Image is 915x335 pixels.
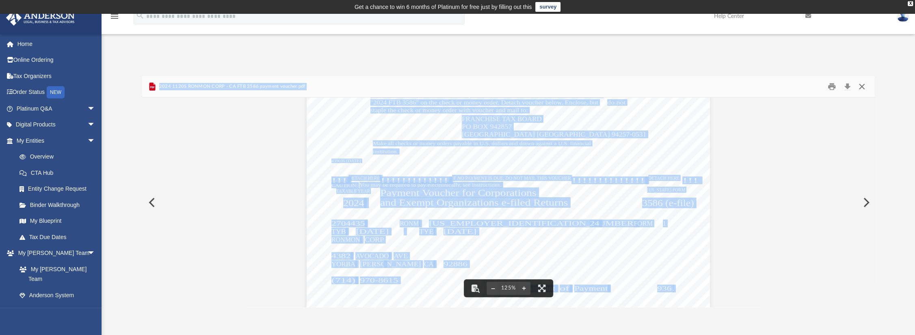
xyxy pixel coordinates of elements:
button: Toggle findbar [466,279,484,297]
span: DETACH HERE [348,175,380,181]
a: Tax Organizers [6,68,108,84]
a: My [PERSON_NAME] Team [11,261,100,287]
span: CA [424,261,434,268]
span: YORBA [331,261,355,268]
span: CORP [365,237,384,243]
span: AVE [394,253,408,259]
span: (714) [331,277,355,284]
a: Anderson System [11,287,104,303]
span: 439035 [DATE] [331,159,361,163]
span: 4382 [331,253,350,259]
span: !!!!!!!!!!!!!! [571,177,645,184]
button: Close [854,80,869,93]
span: RONM [400,220,419,227]
span: staple the check or money order with voucher and mail to: [370,107,528,113]
span: FORM [634,220,653,227]
span: 1 [663,220,666,227]
span: AVOCADO [355,253,389,259]
span: "2024 FTB 3586" on the check or money order. Detach voucher below. Enclose, but [370,100,598,106]
div: Get a chance to win 6 months of Platinum for free just by filling out this [355,2,532,12]
div: Document Viewer [142,98,874,307]
span: 24 [590,220,599,227]
span: !!! [331,177,347,184]
button: Zoom in [517,279,530,297]
span: institution. [373,149,398,154]
div: Preview [142,76,874,307]
span: arrow_drop_down [87,100,104,117]
a: My [PERSON_NAME] Teamarrow_drop_down [6,245,104,261]
span: TYE [419,228,433,235]
span: 2024 [343,198,364,208]
button: Zoom out [487,279,500,297]
button: Print [824,80,840,93]
span: 3586 (e-file) [642,198,694,208]
span: TYB [331,228,346,235]
span: 936 [657,285,671,292]
img: User Pic [897,10,909,22]
a: survey [535,2,560,12]
a: Binder Walkthrough [11,197,108,213]
span: You may be required to pay electronically, see instructions. [359,182,502,187]
button: Next File [857,191,874,214]
i: search [136,11,145,20]
span: [GEOGRAPHIC_DATA] [GEOGRAPHIC_DATA] 94257-0531 [462,131,646,138]
span: 2024 1120S RONMON CORP - CA FTB 3586 payment voucher.pdf [157,83,305,90]
a: Overview [11,149,108,165]
a: Tax Due Dates [11,229,108,245]
span: !!! [682,177,698,184]
button: Enter fullscreen [533,279,551,297]
span: of [560,285,569,292]
span: [US_EMPLOYER_IDENTIFICATION_NUMBER] [429,220,637,227]
i: menu [110,11,119,21]
span: 2704435 [331,220,365,227]
span: do not [607,100,625,106]
span: [US_STATE] FORM [647,187,685,192]
span: arrow_drop_down [87,133,104,149]
span: PO BOX 942857 [462,124,512,131]
a: My Entitiesarrow_drop_down [6,133,108,149]
a: Platinum Q&Aarrow_drop_down [6,100,108,117]
span: [DATE] [356,228,389,235]
a: CTA Hub [11,165,108,181]
span: and Exempt Organizations e-filed Returns [380,198,568,207]
a: Home [6,36,108,52]
a: Order StatusNEW [6,84,108,101]
a: Digital Productsarrow_drop_down [6,117,108,133]
a: Entity Change Request [11,181,108,197]
div: File preview [142,98,874,307]
a: Online Ordering [6,52,108,68]
span: TAXABLE YEAR [336,188,370,194]
button: Previous File [142,191,160,214]
span: FRANCHISE TAX BOARD [462,116,542,123]
span: arrow_drop_down [87,245,104,262]
span: 970-8615 [360,277,398,284]
span: DETACH HERE [648,175,679,181]
span: . [673,285,674,292]
span: IF NO PAYMENT IS DUE, DO NOT MAIL THIS VOUCHER [452,175,571,181]
span: RONMON [331,237,360,243]
span: Make all checks or money orders payable in U.S. dollars and drawn against a U.S. financial [373,141,591,146]
span: CAUTION: [331,183,358,188]
a: menu [110,15,119,21]
span: !!!!!!!!!!!!! [380,177,448,184]
div: NEW [47,86,65,98]
span: "Franchise Tax Board." Write the corporation number , FEIN, CA SOS file number and [370,92,601,98]
div: close [908,1,913,6]
span: Payment Voucher for Corporations [380,188,536,198]
img: Anderson Advisors Platinum Portal [4,10,77,26]
span: 92886 [443,261,467,268]
span: arrow_drop_down [87,117,104,133]
span: [DATE] [443,228,476,235]
span: [PERSON_NAME] [360,261,421,268]
span: Payment [574,285,608,292]
button: Download [840,80,854,93]
a: Client Referrals [11,303,104,320]
div: Current zoom level [500,285,517,291]
a: My Blueprint [11,213,104,229]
